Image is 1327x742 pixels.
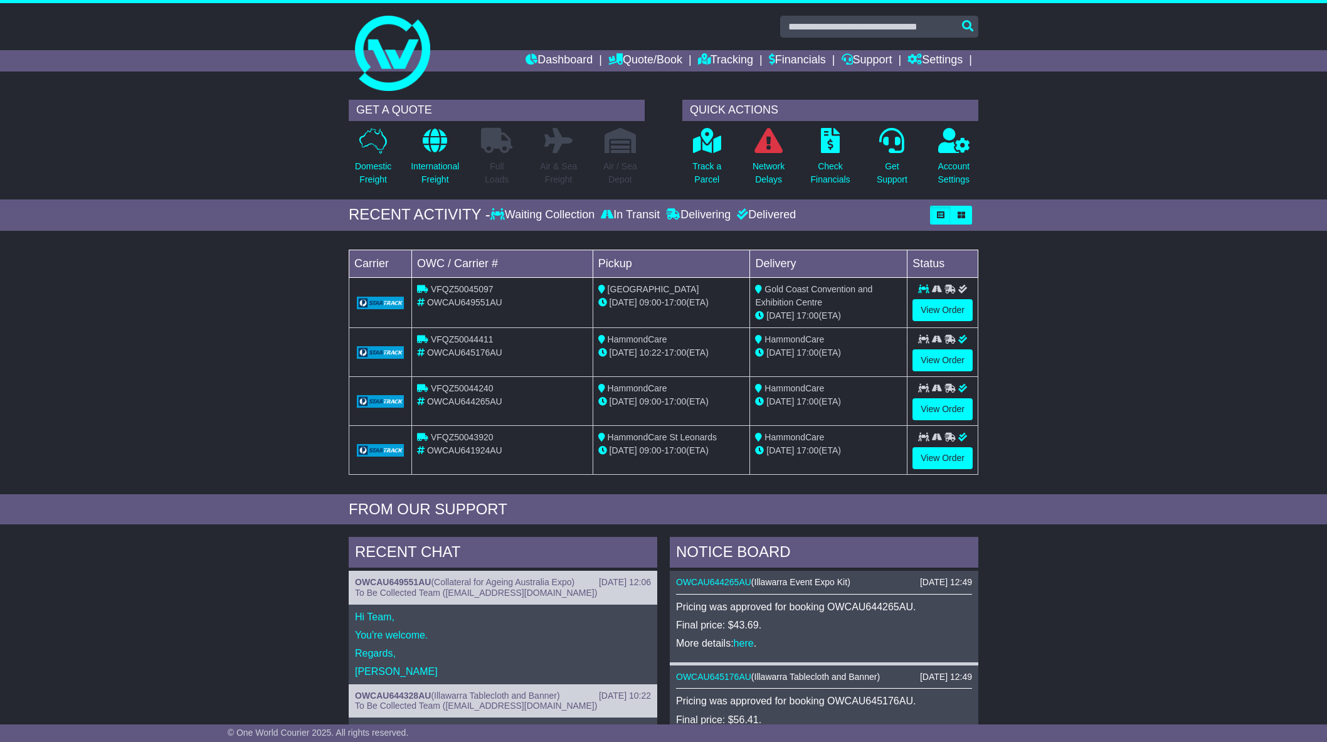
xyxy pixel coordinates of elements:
a: View Order [912,398,973,420]
div: [DATE] 12:06 [599,577,651,588]
a: Quote/Book [608,50,682,72]
a: here [734,638,754,649]
td: OWC / Carrier # [412,250,593,277]
span: Illawarra Tablecloth and Banner [754,672,877,682]
div: (ETA) [755,346,902,359]
td: Status [907,250,978,277]
span: 09:00 [640,396,662,406]
span: 17:00 [796,347,818,358]
a: View Order [912,349,973,371]
td: Delivery [750,250,907,277]
span: [DATE] [766,310,794,321]
span: HammondCare [608,383,667,393]
span: HammondCare St Leonards [608,432,717,442]
div: (ETA) [755,395,902,408]
img: GetCarrierServiceLogo [357,444,404,457]
span: 10:22 [640,347,662,358]
div: - (ETA) [598,346,745,359]
p: Air / Sea Depot [603,160,637,186]
a: Settings [907,50,963,72]
p: Get Support [877,160,907,186]
a: View Order [912,447,973,469]
p: Pricing was approved for booking OWCAU645176AU. [676,695,972,707]
a: OWCAU644328AU [355,691,431,701]
p: Domestic Freight [355,160,391,186]
span: Illawarra Event Expo Kit [754,577,848,587]
p: Final price: $43.69. [676,619,972,631]
span: Illawarra Tablecloth and Banner [434,691,557,701]
div: FROM OUR SUPPORT [349,501,978,519]
a: OWCAU649551AU [355,577,431,587]
p: International Freight [411,160,459,186]
div: RECENT ACTIVITY - [349,206,490,224]
div: In Transit [598,208,663,222]
a: Financials [769,50,826,72]
a: InternationalFreight [410,127,460,193]
a: NetworkDelays [752,127,785,193]
p: Account Settings [938,160,970,186]
div: ( ) [355,577,651,588]
div: GET A QUOTE [349,100,645,121]
span: HammondCare [764,432,824,442]
div: Waiting Collection [490,208,598,222]
div: - (ETA) [598,444,745,457]
a: CheckFinancials [810,127,851,193]
span: [DATE] [610,297,637,307]
span: VFQZ50044411 [431,334,494,344]
div: [DATE] 12:49 [920,672,972,682]
div: Delivering [663,208,734,222]
span: 17:00 [796,445,818,455]
img: GetCarrierServiceLogo [357,297,404,309]
span: OWCAU649551AU [427,297,502,307]
div: [DATE] 12:49 [920,577,972,588]
p: Regards, [355,647,651,659]
a: Track aParcel [692,127,722,193]
a: Tracking [698,50,753,72]
span: OWCAU641924AU [427,445,502,455]
div: - (ETA) [598,296,745,309]
div: RECENT CHAT [349,537,657,571]
p: Network Delays [753,160,785,186]
span: VFQZ50043920 [431,432,494,442]
p: You're welcome. [355,629,651,641]
a: AccountSettings [938,127,971,193]
span: Gold Coast Convention and Exhibition Centre [755,284,872,307]
div: ( ) [676,672,972,682]
span: [DATE] [610,445,637,455]
p: Check Financials [811,160,850,186]
span: 17:00 [664,396,686,406]
p: Pricing was approved for booking OWCAU644265AU. [676,601,972,613]
span: 17:00 [664,347,686,358]
span: To Be Collected Team ([EMAIL_ADDRESS][DOMAIN_NAME]) [355,588,597,598]
p: Hi Team, [355,611,651,623]
p: Air & Sea Freight [540,160,577,186]
span: 09:00 [640,445,662,455]
span: VFQZ50044240 [431,383,494,393]
span: [DATE] [610,347,637,358]
span: 17:00 [664,297,686,307]
img: GetCarrierServiceLogo [357,346,404,359]
td: Pickup [593,250,750,277]
p: Final price: $56.41. [676,714,972,726]
p: More details: . [676,637,972,649]
a: DomesticFreight [354,127,392,193]
span: OWCAU644265AU [427,396,502,406]
div: (ETA) [755,444,902,457]
a: OWCAU644265AU [676,577,751,587]
p: [PERSON_NAME] [355,665,651,677]
a: Dashboard [526,50,593,72]
div: (ETA) [755,309,902,322]
div: - (ETA) [598,395,745,408]
span: 17:00 [796,396,818,406]
p: Track a Parcel [692,160,721,186]
span: Collateral for Ageing Australia Expo [434,577,571,587]
span: HammondCare [764,383,824,393]
span: [DATE] [766,396,794,406]
img: GetCarrierServiceLogo [357,395,404,408]
div: QUICK ACTIONS [682,100,978,121]
a: OWCAU645176AU [676,672,751,682]
span: HammondCare [608,334,667,344]
span: [DATE] [766,347,794,358]
p: Full Loads [481,160,512,186]
a: GetSupport [876,127,908,193]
